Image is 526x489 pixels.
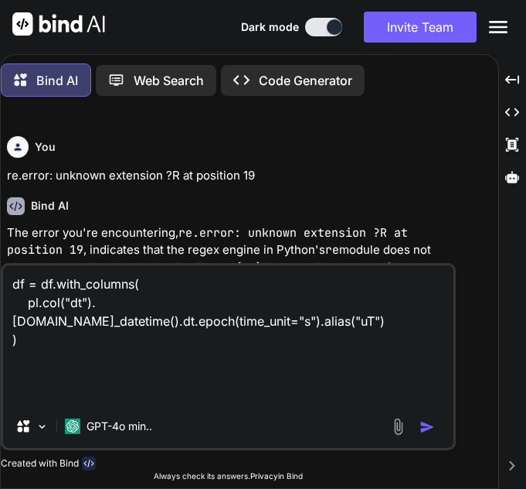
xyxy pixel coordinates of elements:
p: re.error: unknown extension ?R at position 19 [7,167,453,185]
textarea: df = df.with_columns( pl.col("dt").[DOMAIN_NAME]_datetime().dt.epoch(time_unit="s").alias("uT") )... [3,265,453,405]
button: Invite Team [364,12,477,43]
img: bind-logo [82,457,96,470]
img: attachment [389,418,407,436]
p: Bind AI [36,71,78,90]
h6: Bind AI [31,198,69,214]
img: icon [419,419,435,435]
img: copy [385,118,397,130]
img: GPT-4o mini [65,419,80,434]
p: Code Generator [259,71,352,90]
img: Pick Models [36,420,49,433]
code: re [325,242,339,258]
span: Dark mode [241,19,299,35]
p: Always check its answers. in Bind [1,470,456,482]
code: (?R) [235,260,263,275]
img: like [406,118,419,130]
p: The error you're encountering, , indicates that the regex engine in Python's module does not supp... [7,224,453,312]
code: re.error: unknown extension ?R at position 19 [7,225,415,258]
img: dislike [428,118,440,130]
span: Privacy [250,471,278,480]
h6: You [35,139,56,155]
p: GPT-4o min.. [87,419,152,434]
p: Created with Bind [1,457,79,470]
img: Bind AI [12,12,105,36]
p: Web Search [134,71,204,90]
